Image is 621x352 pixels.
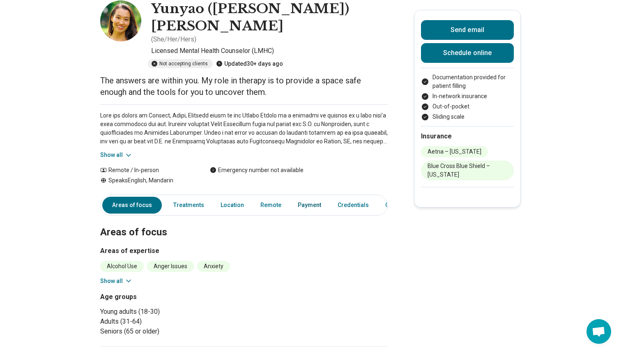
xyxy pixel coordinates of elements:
[100,317,241,327] li: Adults (31-64)
[100,176,193,185] div: Speaks English, Mandarin
[102,197,162,214] a: Areas of focus
[421,73,514,121] ul: Payment options
[421,161,514,180] li: Blue Cross Blue Shield – [US_STATE]
[255,197,286,214] a: Remote
[197,261,230,272] li: Anxiety
[210,166,304,175] div: Emergency number not available
[100,307,241,317] li: Young adults (18-30)
[333,197,374,214] a: Credentials
[100,327,241,336] li: Seniors (65 or older)
[421,92,514,101] li: In-network insurance
[100,0,141,41] img: Yunyao Wu, Licensed Mental Health Counselor (LMHC)
[421,43,514,63] a: Schedule online
[151,46,388,56] p: Licensed Mental Health Counselor (LMHC)
[168,197,209,214] a: Treatments
[151,35,196,44] p: ( She/Her/Hers )
[380,197,410,214] a: Other
[216,59,283,68] div: Updated 30+ days ago
[293,197,326,214] a: Payment
[421,20,514,40] button: Send email
[151,0,388,35] h1: Yunyao ([PERSON_NAME]) [PERSON_NAME]
[100,277,133,285] button: Show all
[148,59,213,68] div: Not accepting clients
[100,206,388,239] h2: Areas of focus
[100,151,133,159] button: Show all
[421,73,514,90] li: Documentation provided for patient filling
[100,166,193,175] div: Remote / In-person
[421,113,514,121] li: Sliding scale
[147,261,194,272] li: Anger Issues
[421,146,488,157] li: Aetna – [US_STATE]
[421,102,514,111] li: Out-of-pocket
[100,75,388,98] p: The answers are within you. My role in therapy is to provide a space safe enough and the tools fo...
[100,246,388,256] h3: Areas of expertise
[421,131,514,141] h2: Insurance
[216,197,249,214] a: Location
[100,111,388,146] p: Lore ips dolors am Consect, Adipi, Elitsedd eiusm te inc Utlabo Etdolo ma a enimadmi ve quisnos e...
[100,292,241,302] h3: Age groups
[100,261,144,272] li: Alcohol Use
[586,319,611,344] div: 开放式聊天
